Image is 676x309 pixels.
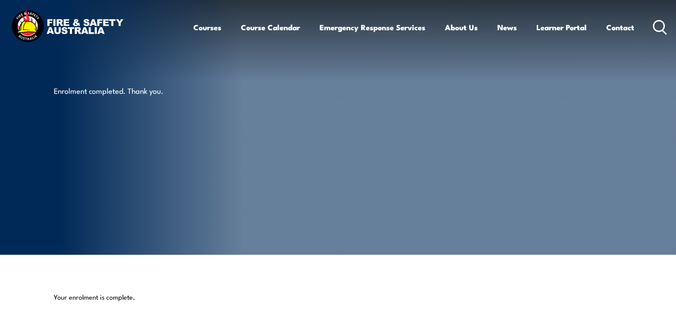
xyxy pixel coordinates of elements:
[54,85,216,96] p: Enrolment completed. Thank you.
[606,16,634,39] a: Contact
[497,16,517,39] a: News
[54,293,623,301] p: Your enrolment is complete.
[241,16,300,39] a: Course Calendar
[320,16,425,39] a: Emergency Response Services
[193,16,221,39] a: Courses
[445,16,478,39] a: About Us
[536,16,587,39] a: Learner Portal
